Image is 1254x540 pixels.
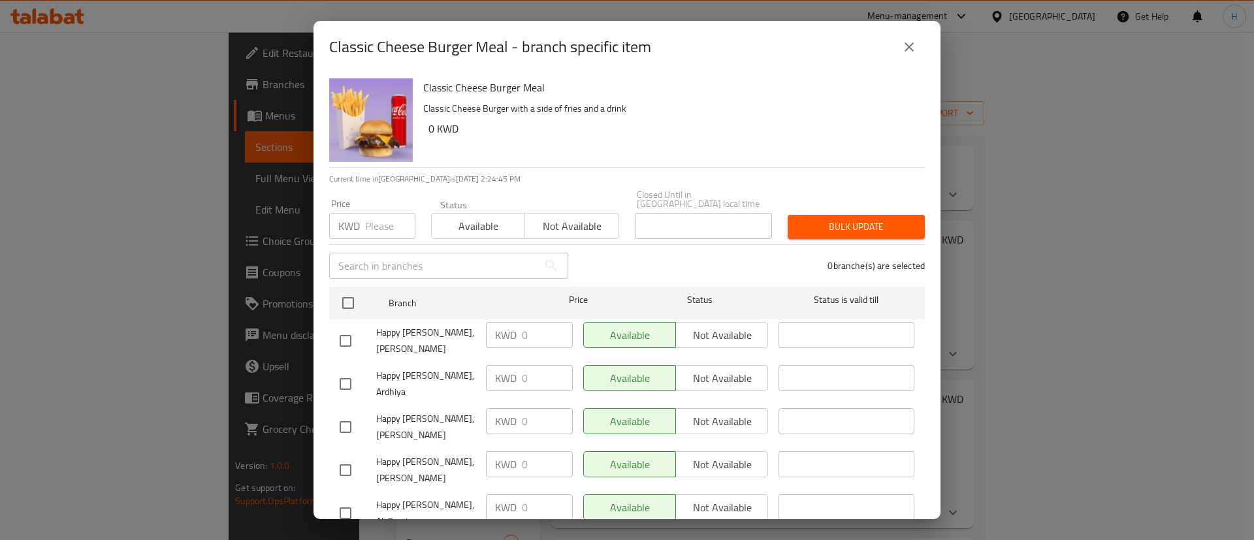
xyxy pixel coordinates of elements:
[329,253,538,279] input: Search in branches
[522,451,573,477] input: Please enter price
[329,37,651,57] h2: Classic Cheese Burger Meal - branch specific item
[893,31,925,63] button: close
[437,217,520,236] span: Available
[495,500,517,515] p: KWD
[423,101,914,117] p: Classic Cheese Burger with a side of fries and a drink
[535,292,622,308] span: Price
[530,217,613,236] span: Not available
[329,173,925,185] p: Current time in [GEOGRAPHIC_DATA] is [DATE] 2:24:45 PM
[632,292,768,308] span: Status
[828,259,925,272] p: 0 branche(s) are selected
[376,411,475,443] span: Happy [PERSON_NAME], [PERSON_NAME]
[376,497,475,530] span: Happy [PERSON_NAME], Al-Qurain
[798,219,914,235] span: Bulk update
[495,327,517,343] p: KWD
[376,454,475,486] span: Happy [PERSON_NAME], [PERSON_NAME]
[428,119,914,138] h6: 0 KWD
[365,213,415,239] input: Please enter price
[522,365,573,391] input: Please enter price
[522,494,573,520] input: Please enter price
[524,213,619,239] button: Not available
[522,408,573,434] input: Please enter price
[376,325,475,357] span: Happy [PERSON_NAME], [PERSON_NAME]
[389,295,524,311] span: Branch
[329,78,413,162] img: Classic Cheese Burger Meal
[431,213,525,239] button: Available
[788,215,925,239] button: Bulk update
[495,413,517,429] p: KWD
[376,368,475,400] span: Happy [PERSON_NAME], Ardhiya
[338,218,360,234] p: KWD
[423,78,914,97] h6: Classic Cheese Burger Meal
[495,370,517,386] p: KWD
[522,322,573,348] input: Please enter price
[779,292,914,308] span: Status is valid till
[495,456,517,472] p: KWD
